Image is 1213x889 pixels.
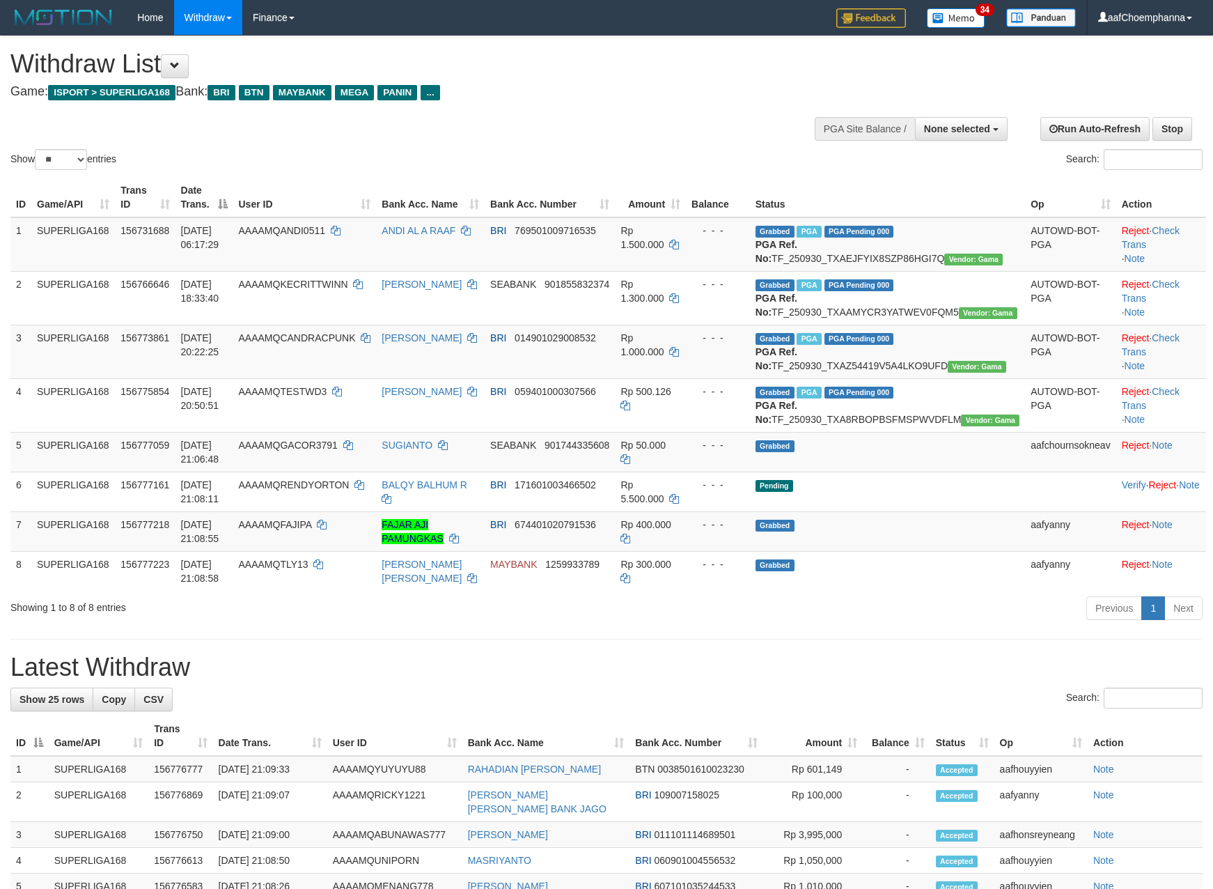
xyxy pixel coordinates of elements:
[468,789,606,814] a: [PERSON_NAME] [PERSON_NAME] BANK JAGO
[239,332,356,343] span: AAAAMQCANDRACPUNK
[120,519,169,530] span: 156777218
[239,440,338,451] span: AAAAMQGACOR3791
[1025,511,1116,551] td: aafyanny
[824,387,894,399] span: PGA Pending
[1116,325,1206,378] td: · ·
[10,7,116,28] img: MOTION_logo.png
[994,822,1088,848] td: aafhonsreyneang
[10,325,31,378] td: 3
[620,519,671,530] span: Rp 400.000
[1149,479,1177,490] a: Reject
[863,782,930,822] td: -
[545,440,609,451] span: Copy 901744335608 to clipboard
[35,149,87,170] select: Showentries
[376,178,485,217] th: Bank Acc. Name: activate to sort column ascending
[10,178,31,217] th: ID
[545,559,600,570] span: Copy 1259933789 to clipboard
[994,716,1088,756] th: Op: activate to sort column ascending
[1040,117,1150,141] a: Run Auto-Refresh
[545,279,609,290] span: Copy 901855832374 to clipboard
[1093,855,1114,866] a: Note
[233,178,377,217] th: User ID: activate to sort column ascending
[1116,472,1206,511] td: · ·
[102,694,126,705] span: Copy
[1125,307,1145,318] a: Note
[936,830,978,842] span: Accepted
[824,333,894,345] span: PGA Pending
[382,225,455,236] a: ANDI AL A RAAF
[515,332,596,343] span: Copy 014901029008532 to clipboard
[31,551,115,591] td: SUPERLIGA168
[382,440,432,451] a: SUGIANTO
[490,479,506,490] span: BRI
[1116,217,1206,272] td: · ·
[327,848,462,874] td: AAAAMQUNIPORN
[863,848,930,874] td: -
[1122,332,1150,343] a: Reject
[515,479,596,490] span: Copy 171601003466502 to clipboard
[485,178,615,217] th: Bank Acc. Number: activate to sort column ascending
[181,386,219,411] span: [DATE] 20:50:51
[515,386,596,397] span: Copy 059401000307566 to clipboard
[756,480,793,492] span: Pending
[213,716,327,756] th: Date Trans.: activate to sort column ascending
[1025,551,1116,591] td: aafyanny
[756,346,797,371] b: PGA Ref. No:
[615,178,686,217] th: Amount: activate to sort column ascending
[382,519,443,544] a: FAJAR AJI PAMUNGKAS
[48,85,175,100] span: ISPORT > SUPERLIGA168
[31,271,115,325] td: SUPERLIGA168
[213,848,327,874] td: [DATE] 21:08:50
[763,782,863,822] td: Rp 100,000
[120,225,169,236] span: 156731688
[797,279,821,291] span: Marked by aafheankoy
[120,386,169,397] span: 156775854
[10,149,116,170] label: Show entries
[1152,519,1173,530] a: Note
[213,756,327,782] td: [DATE] 21:09:33
[120,279,169,290] span: 156766646
[10,472,31,511] td: 6
[763,848,863,874] td: Rp 1,050,000
[961,415,1019,426] span: Vendor URL: https://trx31.1velocity.biz
[750,325,1025,378] td: TF_250930_TXAZ54419V5A4LKO9UFD
[462,716,630,756] th: Bank Acc. Name: activate to sort column ascending
[948,361,1006,373] span: Vendor URL: https://trx31.1velocity.biz
[10,595,495,614] div: Showing 1 to 8 of 8 entries
[148,782,212,822] td: 156776869
[515,225,596,236] span: Copy 769501009716535 to clipboard
[10,217,31,272] td: 1
[382,332,462,343] a: [PERSON_NAME]
[10,432,31,472] td: 5
[10,85,795,99] h4: Game: Bank:
[10,50,795,78] h1: Withdraw List
[10,822,49,848] td: 3
[1122,386,1180,411] a: Check Trans
[10,378,31,432] td: 4
[143,694,164,705] span: CSV
[1125,253,1145,264] a: Note
[49,848,149,874] td: SUPERLIGA168
[382,479,467,490] a: BALQY BALHUM R
[490,519,506,530] span: BRI
[959,307,1017,319] span: Vendor URL: https://trx31.1velocity.biz
[120,559,169,570] span: 156777223
[936,856,978,867] span: Accepted
[239,479,350,490] span: AAAAMQRENDYORTON
[335,85,375,100] span: MEGA
[382,386,462,397] a: [PERSON_NAME]
[10,511,31,551] td: 7
[750,378,1025,432] td: TF_250930_TXA8RBOPBSFMSPWVDFLM
[1152,117,1192,141] a: Stop
[620,332,664,357] span: Rp 1.000.000
[750,271,1025,325] td: TF_250930_TXAAMYCR3YATWEV0FQM5
[10,782,49,822] td: 2
[327,756,462,782] td: AAAAMQYUYUYU88
[620,440,666,451] span: Rp 50.000
[10,716,49,756] th: ID: activate to sort column descending
[620,279,664,304] span: Rp 1.300.000
[756,400,797,425] b: PGA Ref. No:
[1125,360,1145,371] a: Note
[148,756,212,782] td: 156776777
[490,440,536,451] span: SEABANK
